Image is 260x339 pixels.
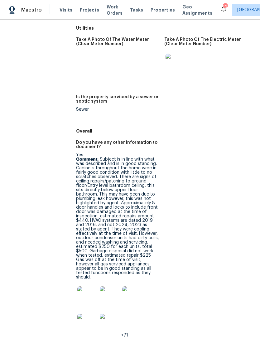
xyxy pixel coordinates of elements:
span: Visits [60,7,72,13]
b: Comment: [76,157,99,162]
div: Yes [76,153,159,337]
span: Work Orders [107,4,123,16]
span: Maestro [21,7,42,13]
span: Projects [80,7,99,13]
h5: Take A Photo Of The Electric Meter (Clear Meter Number) [164,37,248,46]
div: 101 [223,4,227,10]
p: Subject is in line with what was described and is in good standing. Cabinets throughout the home ... [76,157,159,279]
span: Tasks [130,8,143,12]
h5: Utilities [76,25,253,31]
span: Geo Assignments [182,4,212,16]
h5: Overall [76,128,253,134]
h5: Is the property serviced by a sewer or septic system [76,95,159,104]
span: Properties [151,7,175,13]
h5: Do you have any other information to document? [76,140,159,149]
span: +71 [121,333,128,337]
div: Sewer [76,107,159,112]
h5: Take A Photo Of The Water Meter (Clear Meter Number) [76,37,159,46]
